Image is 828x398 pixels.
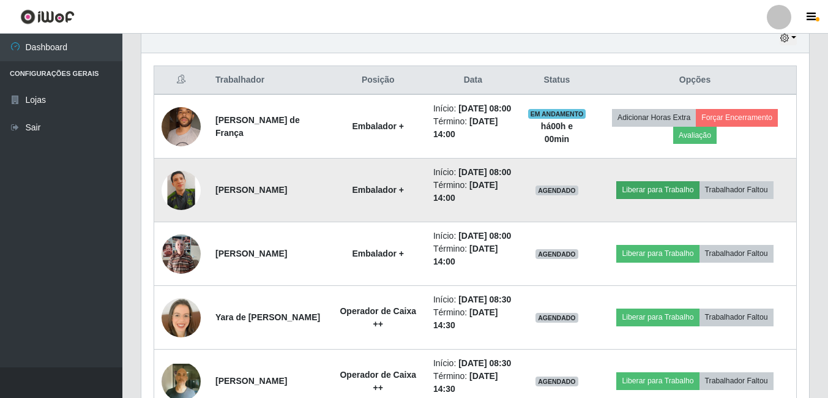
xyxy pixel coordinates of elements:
li: Término: [433,115,513,141]
button: Liberar para Trabalho [616,309,699,326]
button: Liberar para Trabalho [616,372,699,389]
li: Término: [433,179,513,205]
button: Trabalhador Faltou [699,372,774,389]
span: EM ANDAMENTO [528,109,586,119]
img: 1758664160274.jpeg [162,364,201,398]
time: [DATE] 08:30 [458,295,511,304]
strong: Embalador + [352,121,404,131]
th: Status [520,66,594,95]
span: AGENDADO [535,186,578,195]
strong: [PERSON_NAME] [215,376,287,386]
strong: Embalador + [352,185,404,195]
button: Liberar para Trabalho [616,245,699,262]
li: Início: [433,230,513,242]
strong: [PERSON_NAME] [215,249,287,258]
span: AGENDADO [535,249,578,259]
span: AGENDADO [535,313,578,323]
li: Término: [433,370,513,396]
img: 1693432799936.jpeg [162,100,201,152]
strong: Yara de [PERSON_NAME] [215,312,320,322]
button: Forçar Encerramento [696,109,778,126]
th: Trabalhador [208,66,330,95]
button: Trabalhador Faltou [699,245,774,262]
th: Posição [330,66,426,95]
th: Opções [594,66,796,95]
button: Trabalhador Faltou [699,309,774,326]
strong: Operador de Caixa ++ [340,370,416,392]
span: AGENDADO [535,377,578,386]
li: Início: [433,102,513,115]
strong: [PERSON_NAME] de França [215,115,300,138]
time: [DATE] 08:00 [458,231,511,241]
img: 1742239917826.jpeg [162,164,201,216]
th: Data [426,66,520,95]
button: Trabalhador Faltou [699,181,774,198]
button: Avaliação [673,127,717,144]
time: [DATE] 08:30 [458,358,511,368]
img: 1738991398512.jpeg [162,298,201,337]
time: [DATE] 08:00 [458,103,511,113]
strong: Embalador + [352,249,404,258]
strong: [PERSON_NAME] [215,185,287,195]
time: [DATE] 08:00 [458,167,511,177]
strong: Operador de Caixa ++ [340,306,416,329]
li: Início: [433,293,513,306]
li: Término: [433,306,513,332]
li: Início: [433,166,513,179]
li: Término: [433,242,513,268]
img: CoreUI Logo [20,9,75,24]
button: Adicionar Horas Extra [612,109,696,126]
strong: há 00 h e 00 min [541,121,573,144]
img: 1753363159449.jpeg [162,228,201,280]
button: Liberar para Trabalho [616,181,699,198]
li: Início: [433,357,513,370]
